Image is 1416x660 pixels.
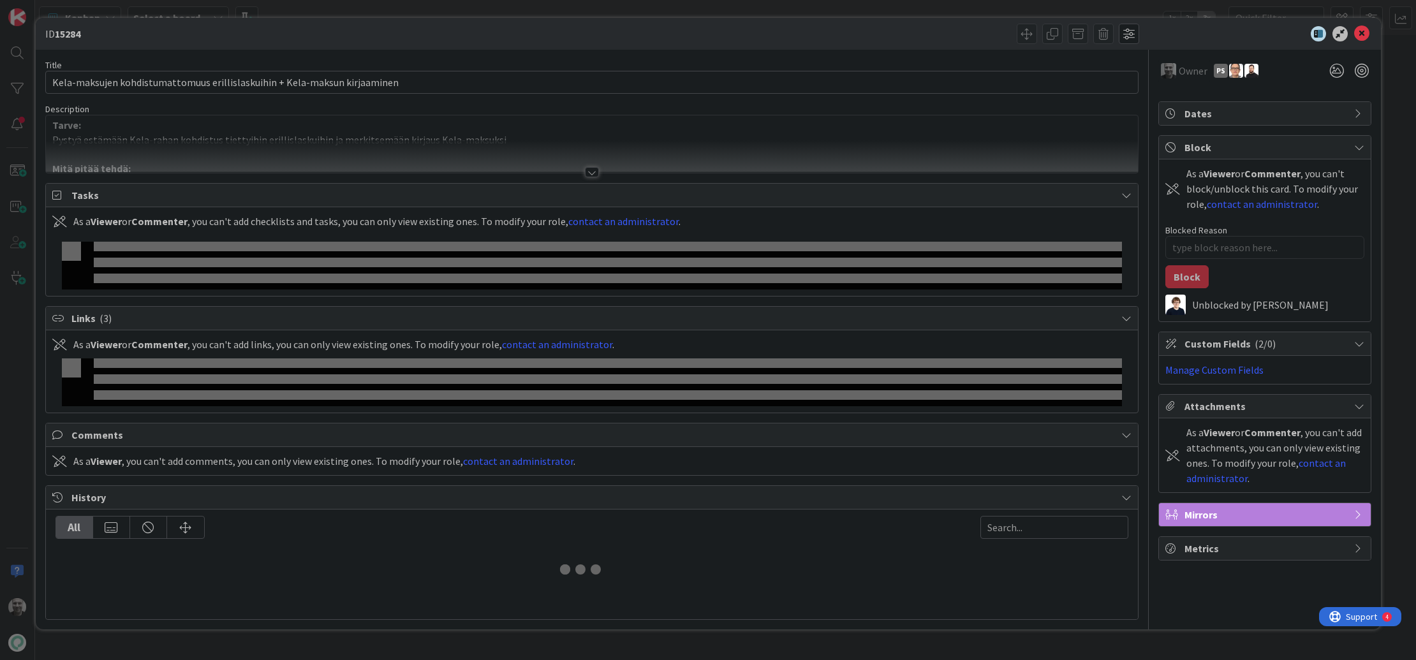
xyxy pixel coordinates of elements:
[1165,224,1227,236] label: Blocked Reason
[1192,299,1364,311] div: Unblocked by [PERSON_NAME]
[91,455,122,467] b: Viewer
[45,59,62,71] label: Title
[71,311,1115,326] span: Links
[27,2,58,17] span: Support
[1244,167,1301,180] b: Commenter
[1186,425,1364,486] div: As a or , you can't add attachments, you can only view existing ones. To modify your role, .
[1165,363,1264,376] a: Manage Custom Fields
[1214,64,1228,78] div: PS
[1255,337,1276,350] span: ( 2/0 )
[463,455,573,467] a: contact an administrator
[1244,426,1301,439] b: Commenter
[1161,63,1176,78] img: JH
[91,215,122,228] b: Viewer
[71,427,1115,443] span: Comments
[1204,167,1235,180] b: Viewer
[45,71,1139,94] input: type card name here...
[1184,541,1348,556] span: Metrics
[1244,64,1258,78] img: TK
[131,338,188,351] b: Commenter
[1184,140,1348,155] span: Block
[1186,166,1364,212] div: As a or , you can't block/unblock this card. To modify your role, .
[1207,198,1317,210] a: contact an administrator
[100,312,112,325] span: ( 3 )
[1165,295,1186,315] img: MT
[1184,336,1348,351] span: Custom Fields
[45,103,89,115] span: Description
[73,453,575,469] div: As a , you can't add comments, you can only view existing ones. To modify your role, .
[52,133,1132,147] p: Pystyä estämään Kela-rahan kohdistus tiettyihin erillislaskuihin ja merkitsemään kirjaus Kela-mak...
[1179,63,1207,78] span: Owner
[56,517,93,538] div: All
[71,490,1115,505] span: History
[131,215,188,228] b: Commenter
[45,26,80,41] span: ID
[52,119,81,131] strong: Tarve:
[502,338,612,351] a: contact an administrator
[73,337,614,352] div: As a or , you can't add links, you can only view existing ones. To modify your role, .
[568,215,679,228] a: contact an administrator
[980,516,1128,539] input: Search...
[1184,399,1348,414] span: Attachments
[91,338,122,351] b: Viewer
[1229,64,1243,78] img: PK
[1184,106,1348,121] span: Dates
[1165,265,1209,288] button: Block
[55,27,80,40] b: 15284
[1204,426,1235,439] b: Viewer
[1184,507,1348,522] span: Mirrors
[66,5,70,15] div: 4
[73,214,681,229] div: As a or , you can't add checklists and tasks, you can only view existing ones. To modify your rol...
[71,187,1115,203] span: Tasks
